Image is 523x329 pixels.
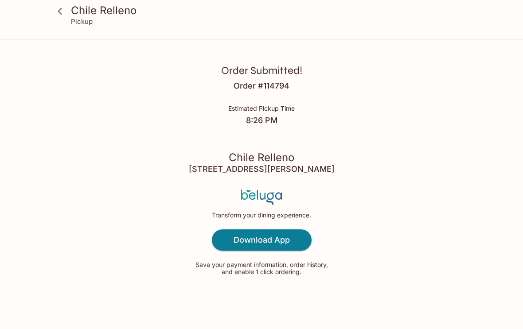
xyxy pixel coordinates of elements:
img: Beluga [241,190,282,205]
p: Pickup [71,17,93,26]
h4: Order # 114794 [234,81,289,91]
h3: Chile Relleno [229,151,294,164]
h4: 8:26 PM [228,116,295,125]
h4: Download App [234,235,290,245]
h3: Order Submitted! [221,64,302,77]
p: Save your payment information, order history, and enable 1 click ordering. [193,261,330,275]
p: Estimated Pickup Time [228,105,295,112]
p: Transform your dining experience. [212,212,311,219]
h3: Chile Relleno [71,4,467,17]
h4: [STREET_ADDRESS][PERSON_NAME] [189,164,335,174]
a: Download App [212,229,312,251]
